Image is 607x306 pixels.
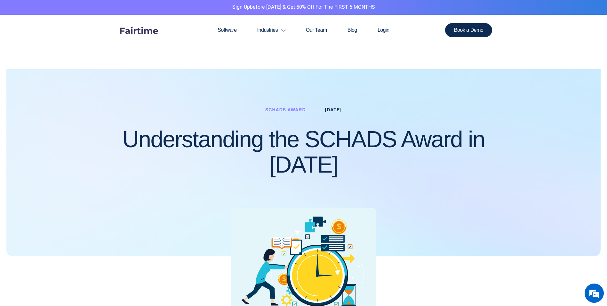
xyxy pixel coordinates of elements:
[325,107,342,112] a: [DATE]
[454,28,483,33] span: Book a Demo
[247,15,296,46] a: Industries
[115,127,492,177] h1: Understanding the SCHADS Award in [DATE]
[5,3,602,12] p: before [DATE] & Get 50% Off for the FIRST 6 MONTHS
[445,23,492,37] a: Book a Demo
[265,107,306,112] a: Schads Award
[33,36,108,44] div: Chat with us now
[296,15,337,46] a: Our Team
[367,15,400,46] a: Login
[207,15,247,46] a: Software
[232,3,250,11] a: Sign Up
[37,81,88,146] span: We're online!
[105,3,120,19] div: Minimize live chat window
[337,15,367,46] a: Blog
[3,175,122,198] textarea: Type your message and hit 'Enter'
